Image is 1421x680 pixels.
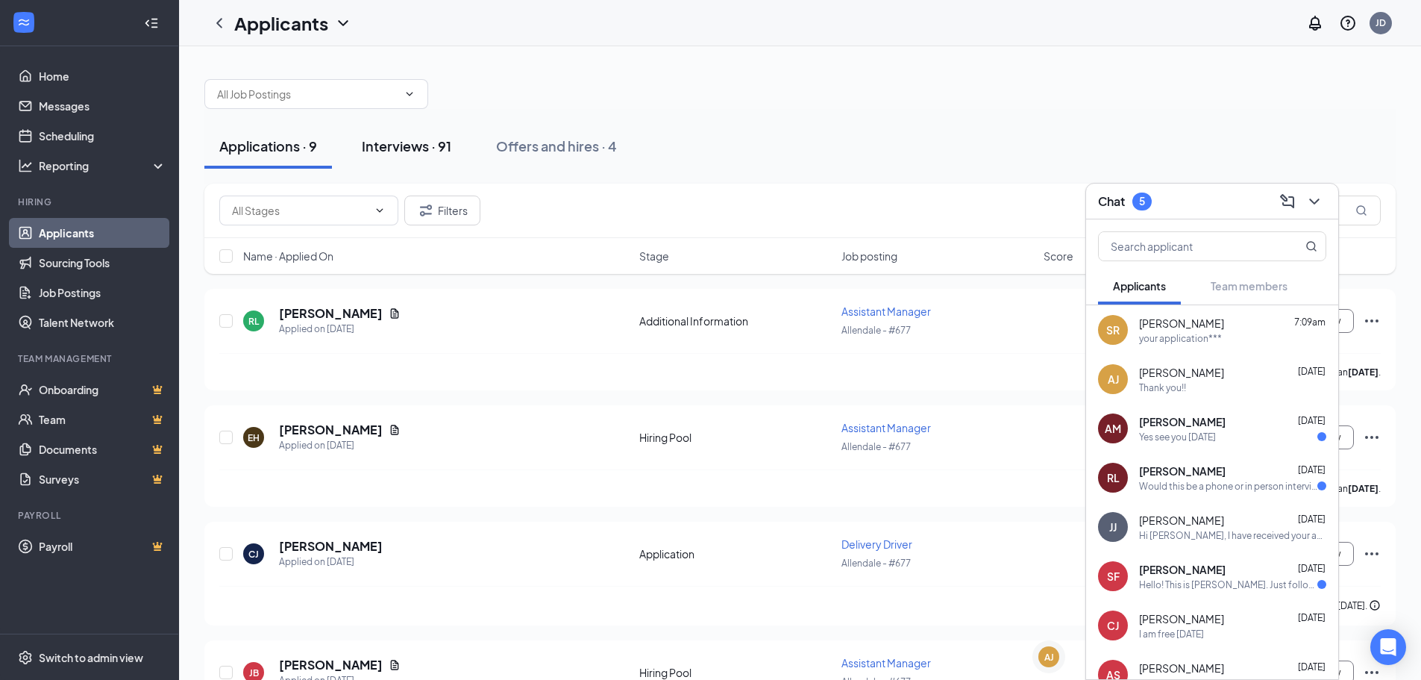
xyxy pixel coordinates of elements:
[1099,232,1276,261] input: Search applicant
[18,509,163,522] div: Payroll
[404,88,415,100] svg: ChevronDown
[639,249,669,263] span: Stage
[1139,529,1326,542] div: Hi [PERSON_NAME], I have received your application. I’d like to set up an interview time that wor...
[279,555,383,570] div: Applied on [DATE]
[1044,651,1054,664] div: AJ
[841,537,912,551] span: Delivery Driver
[1211,279,1287,293] span: Team members
[1139,365,1224,380] span: [PERSON_NAME]
[639,665,832,680] div: Hiring Pool
[1139,562,1226,577] span: [PERSON_NAME]
[1107,470,1120,485] div: RL
[1302,190,1326,213] button: ChevronDown
[1139,316,1224,331] span: [PERSON_NAME]
[1139,381,1186,394] div: Thank you!!
[1369,599,1381,611] svg: Info
[1139,480,1317,493] div: Would this be a phone or in person interview?
[1298,661,1326,673] span: [DATE]
[248,431,260,444] div: EH
[1305,240,1317,252] svg: MagnifyingGlass
[1298,612,1326,623] span: [DATE]
[1276,190,1299,213] button: ComposeMessage
[18,352,163,365] div: Team Management
[248,548,259,561] div: CJ
[389,308,401,319] svg: Document
[1363,428,1381,446] svg: Ellipses
[1355,205,1367,216] svg: MagnifyingGlass
[334,14,352,32] svg: ChevronDown
[841,249,897,263] span: Job posting
[1107,569,1120,584] div: SF
[18,196,163,208] div: Hiring
[1139,414,1226,429] span: [PERSON_NAME]
[1139,611,1224,626] span: [PERSON_NAME]
[389,424,401,436] svg: Document
[1139,661,1224,676] span: [PERSON_NAME]
[639,430,832,445] div: Hiring Pool
[639,546,832,561] div: Application
[279,657,383,673] h5: [PERSON_NAME]
[1306,14,1324,32] svg: Notifications
[1363,312,1381,330] svg: Ellipses
[362,137,451,155] div: Interviews · 91
[1113,279,1166,293] span: Applicants
[210,14,228,32] svg: ChevronLeft
[841,421,931,434] span: Assistant Manager
[248,315,259,328] div: RL
[404,196,480,225] button: Filter Filters
[39,375,166,405] a: OnboardingCrown
[243,249,333,263] span: Name · Applied On
[1139,628,1204,640] div: I am free [DATE]
[1305,193,1323,210] svg: ChevronDown
[1279,193,1296,210] svg: ComposeMessage
[1370,629,1406,665] div: Open Intercom Messenger
[1294,316,1326,328] span: 7:09am
[1139,513,1224,528] span: [PERSON_NAME]
[39,61,166,91] a: Home
[1298,415,1326,426] span: [DATE]
[18,158,33,173] svg: Analysis
[39,405,166,434] a: TeamCrown
[39,121,166,151] a: Scheduling
[249,667,259,679] div: JB
[18,650,33,665] svg: Settings
[1139,578,1317,591] div: Hello! This is [PERSON_NAME]. Just following up, wondering if you have made a decision.
[841,558,911,569] span: Allendale - #677
[389,659,401,671] svg: Document
[1298,563,1326,574] span: [DATE]
[279,305,383,322] h5: [PERSON_NAME]
[279,538,383,555] h5: [PERSON_NAME]
[219,137,317,155] div: Applications · 9
[1348,483,1378,494] b: [DATE]
[39,650,143,665] div: Switch to admin view
[841,441,911,452] span: Allendale - #677
[374,205,386,216] svg: ChevronDown
[39,464,166,494] a: SurveysCrown
[1298,366,1326,377] span: [DATE]
[496,137,617,155] div: Offers and hires · 4
[639,314,832,328] div: Additional Information
[1108,372,1119,387] div: AJ
[1375,16,1386,29] div: JD
[1105,421,1121,436] div: AM
[39,278,166,308] a: Job Postings
[1139,332,1222,345] div: your application***
[417,202,435,219] svg: Filter
[16,15,31,30] svg: WorkstreamLogo
[1298,464,1326,475] span: [DATE]
[39,158,167,173] div: Reporting
[279,322,401,337] div: Applied on [DATE]
[1044,249,1073,263] span: Score
[841,656,931,670] span: Assistant Manager
[1298,514,1326,525] span: [DATE]
[841,305,931,318] span: Assistant Manager
[232,202,368,219] input: All Stages
[144,16,159,31] svg: Collapse
[1106,322,1120,337] div: SR
[1339,14,1357,32] svg: QuestionInfo
[234,10,328,36] h1: Applicants
[1139,431,1216,443] div: Yes see you [DATE]
[217,86,398,102] input: All Job Postings
[39,308,166,337] a: Talent Network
